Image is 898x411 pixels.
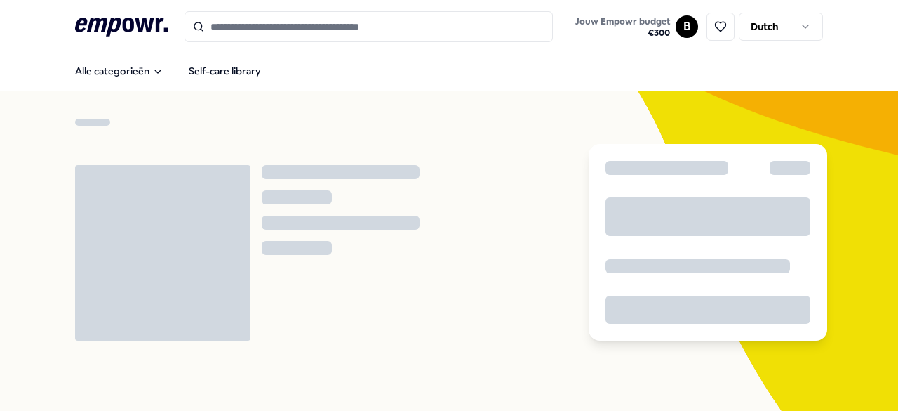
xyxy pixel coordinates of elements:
[676,15,698,38] button: B
[572,13,673,41] button: Jouw Empowr budget€300
[575,16,670,27] span: Jouw Empowr budget
[64,57,272,85] nav: Main
[575,27,670,39] span: € 300
[570,12,676,41] a: Jouw Empowr budget€300
[177,57,272,85] a: Self-care library
[185,11,554,42] input: Search for products, categories or subcategories
[64,57,175,85] button: Alle categorieën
